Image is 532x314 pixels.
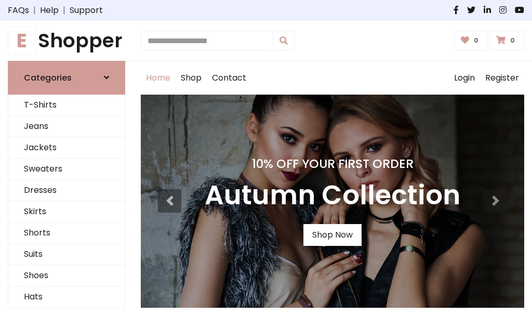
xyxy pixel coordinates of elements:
[176,61,207,95] a: Shop
[8,180,125,201] a: Dresses
[471,36,481,45] span: 0
[141,61,176,95] a: Home
[29,4,40,17] span: |
[8,137,125,159] a: Jackets
[449,61,480,95] a: Login
[205,156,460,171] h4: 10% Off Your First Order
[8,265,125,286] a: Shoes
[8,61,125,95] a: Categories
[59,4,70,17] span: |
[8,286,125,308] a: Hats
[70,4,103,17] a: Support
[8,4,29,17] a: FAQs
[8,116,125,137] a: Jeans
[207,61,251,95] a: Contact
[8,29,125,53] h1: Shopper
[8,159,125,180] a: Sweaters
[480,61,524,95] a: Register
[8,223,125,244] a: Shorts
[24,73,72,83] h6: Categories
[454,31,488,50] a: 0
[205,179,460,212] h3: Autumn Collection
[508,36,517,45] span: 0
[8,29,125,53] a: EShopper
[40,4,59,17] a: Help
[8,95,125,116] a: T-Shirts
[8,244,125,265] a: Suits
[489,31,524,50] a: 0
[8,27,36,55] span: E
[8,201,125,223] a: Skirts
[303,224,362,246] a: Shop Now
